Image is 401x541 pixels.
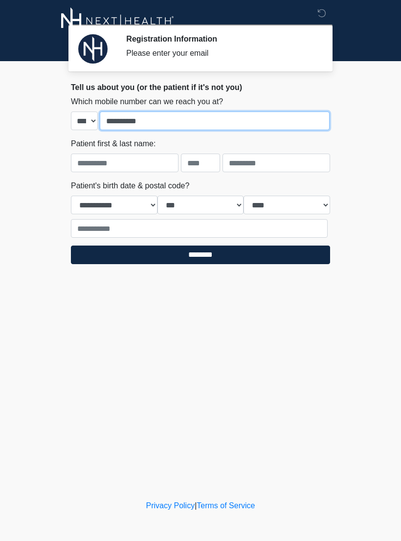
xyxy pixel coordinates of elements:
[71,138,156,150] label: Patient first & last name:
[71,180,189,192] label: Patient's birth date & postal code?
[195,501,197,510] a: |
[78,34,108,64] img: Agent Avatar
[71,96,223,108] label: Which mobile number can we reach you at?
[197,501,255,510] a: Terms of Service
[61,7,174,34] img: Next-Health Woodland Hills Logo
[126,47,315,59] div: Please enter your email
[146,501,195,510] a: Privacy Policy
[71,83,330,92] h2: Tell us about you (or the patient if it's not you)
